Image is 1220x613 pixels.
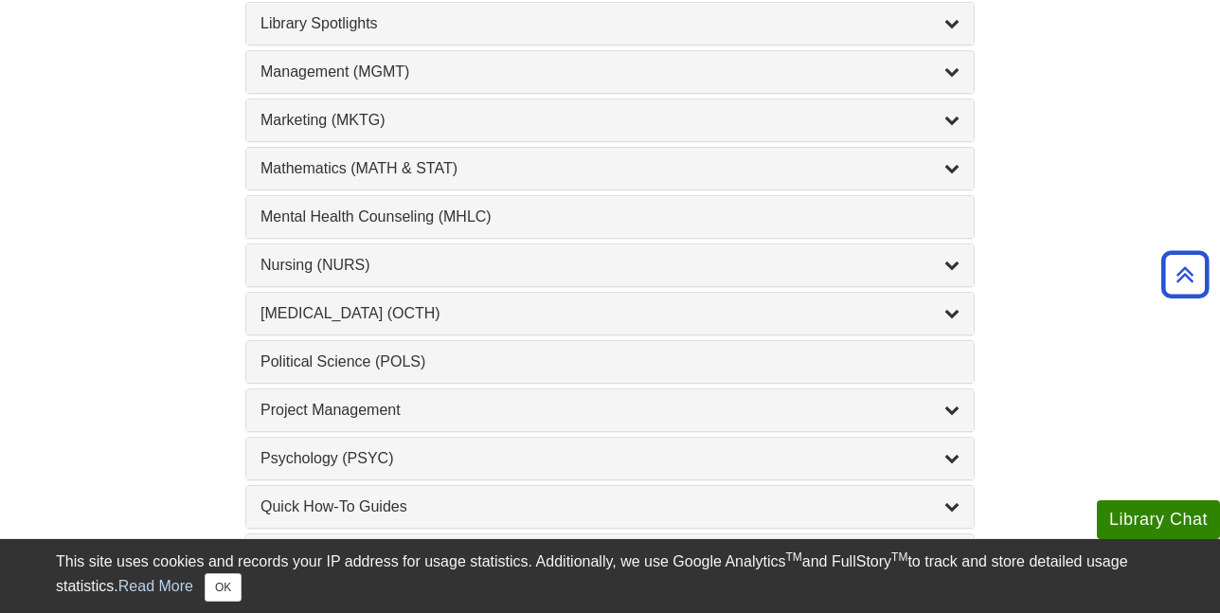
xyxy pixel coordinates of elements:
[1155,261,1215,287] a: Back to Top
[260,12,960,35] a: Library Spotlights
[56,550,1164,602] div: This site uses cookies and records your IP address for usage statistics. Additionally, we use Goo...
[891,550,907,564] sup: TM
[1097,500,1220,539] button: Library Chat
[260,157,960,180] a: Mathematics (MATH & STAT)
[260,302,960,325] a: [MEDICAL_DATA] (OCTH)
[260,496,960,518] a: Quick How-To Guides
[260,61,960,83] a: Management (MGMT)
[785,550,801,564] sup: TM
[260,399,960,422] a: Project Management
[260,351,960,373] a: Political Science (POLS)
[260,109,960,132] a: Marketing (MKTG)
[260,254,960,277] a: Nursing (NURS)
[260,447,960,470] a: Psychology (PSYC)
[260,206,960,228] a: Mental Health Counseling (MHLC)
[118,578,193,594] a: Read More
[205,573,242,602] button: Close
